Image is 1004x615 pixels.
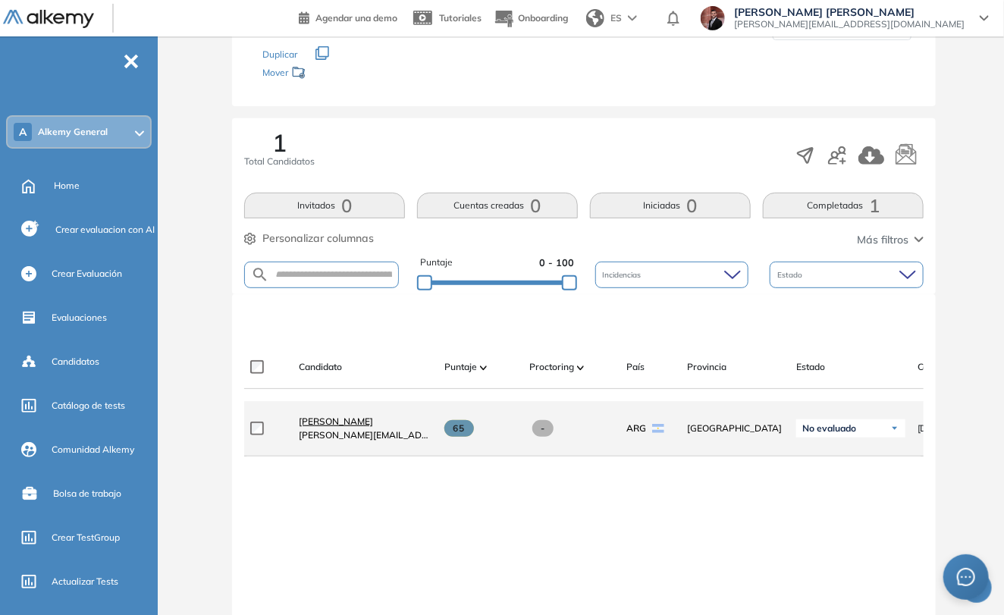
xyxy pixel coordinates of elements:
[444,360,477,374] span: Puntaje
[734,6,965,18] span: [PERSON_NAME] [PERSON_NAME]
[52,443,134,457] span: Comunidad Alkemy
[439,12,482,24] span: Tutoriales
[244,193,405,218] button: Invitados0
[52,311,107,325] span: Evaluaciones
[734,18,965,30] span: [PERSON_NAME][EMAIL_ADDRESS][DOMAIN_NAME]
[53,487,121,500] span: Bolsa de trabajo
[52,531,120,544] span: Crear TestGroup
[518,12,568,24] span: Onboarding
[3,10,94,29] img: Logo
[52,399,125,413] span: Catálogo de tests
[918,422,947,435] span: [DATE]
[299,416,373,427] span: [PERSON_NAME]
[590,193,751,218] button: Iniciadas0
[687,422,784,435] span: [GEOGRAPHIC_DATA]
[420,256,453,270] span: Puntaje
[262,231,374,246] span: Personalizar columnas
[539,256,574,270] span: 0 - 100
[244,231,374,246] button: Personalizar columnas
[626,422,646,435] span: ARG
[857,232,924,248] button: Más filtros
[494,2,568,35] button: Onboarding
[595,262,749,288] div: Incidencias
[299,8,397,26] a: Agendar una demo
[55,223,155,237] span: Crear evaluacion con AI
[52,267,122,281] span: Crear Evaluación
[417,193,578,218] button: Cuentas creadas0
[299,415,432,428] a: [PERSON_NAME]
[763,193,924,218] button: Completadas1
[956,567,975,586] span: message
[251,265,269,284] img: SEARCH_ALT
[262,60,414,88] div: Mover
[577,366,585,370] img: [missing "en.ARROW_ALT" translation]
[262,49,297,60] span: Duplicar
[529,360,574,374] span: Proctoring
[444,420,474,437] span: 65
[19,126,27,138] span: A
[626,360,645,374] span: País
[890,424,899,433] img: Ícono de flecha
[299,428,432,442] span: [PERSON_NAME][EMAIL_ADDRESS][DOMAIN_NAME]
[586,9,604,27] img: world
[770,262,924,288] div: Estado
[687,360,726,374] span: Provincia
[603,269,645,281] span: Incidencias
[652,424,664,433] img: ARG
[796,360,825,374] span: Estado
[52,355,99,369] span: Candidatos
[54,179,80,193] span: Home
[38,126,108,138] span: Alkemy General
[480,366,488,370] img: [missing "en.ARROW_ALT" translation]
[628,15,637,21] img: arrow
[802,422,856,435] span: No evaluado
[857,232,908,248] span: Más filtros
[272,130,287,155] span: 1
[52,575,118,588] span: Actualizar Tests
[315,12,397,24] span: Agendar una demo
[532,420,554,437] span: -
[610,11,622,25] span: ES
[777,269,805,281] span: Estado
[918,360,969,374] span: Completado
[244,155,315,168] span: Total Candidatos
[299,360,342,374] span: Candidato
